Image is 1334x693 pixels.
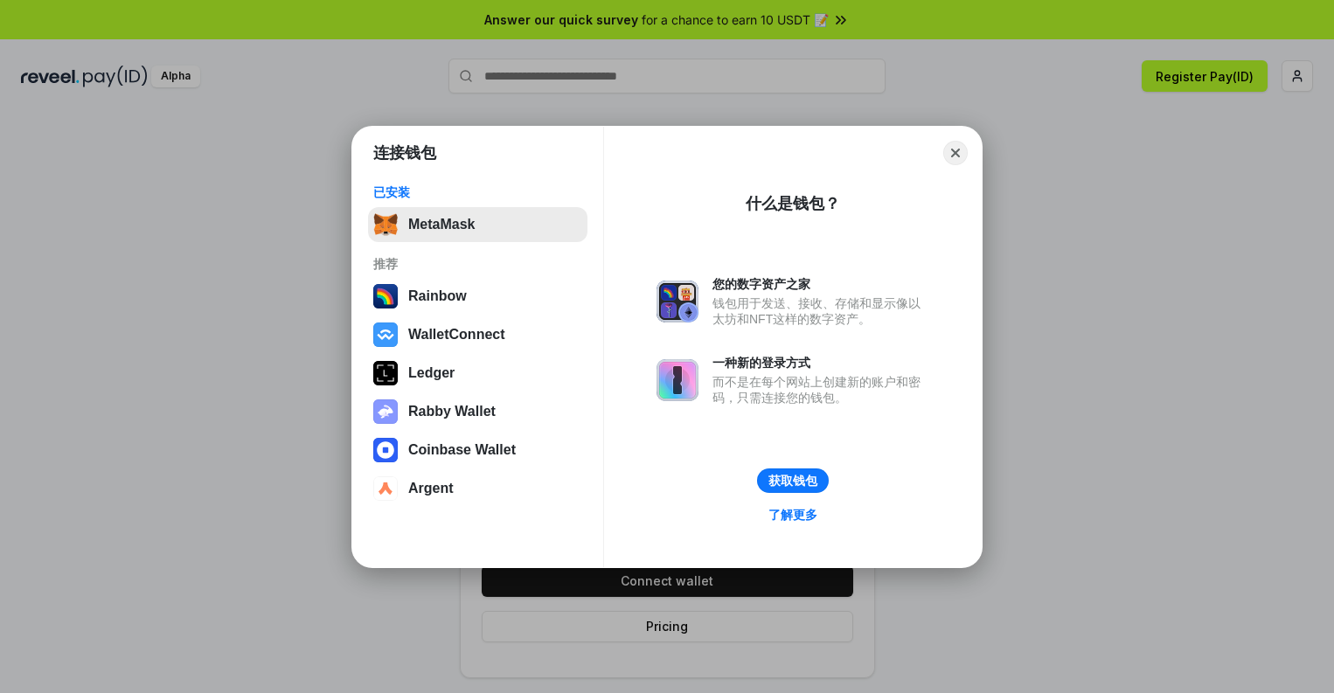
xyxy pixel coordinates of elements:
div: 您的数字资产之家 [712,276,929,292]
img: svg+xml,%3Csvg%20xmlns%3D%22http%3A%2F%2Fwww.w3.org%2F2000%2Fsvg%22%20fill%3D%22none%22%20viewBox... [373,399,398,424]
div: 了解更多 [768,507,817,523]
img: svg+xml,%3Csvg%20width%3D%2228%22%20height%3D%2228%22%20viewBox%3D%220%200%2028%2028%22%20fill%3D... [373,322,398,347]
img: svg+xml,%3Csvg%20xmlns%3D%22http%3A%2F%2Fwww.w3.org%2F2000%2Fsvg%22%20fill%3D%22none%22%20viewBox... [657,281,698,322]
div: 一种新的登录方式 [712,355,929,371]
img: svg+xml,%3Csvg%20width%3D%22120%22%20height%3D%22120%22%20viewBox%3D%220%200%20120%20120%22%20fil... [373,284,398,308]
img: svg+xml,%3Csvg%20width%3D%2228%22%20height%3D%2228%22%20viewBox%3D%220%200%2028%2028%22%20fill%3D... [373,476,398,501]
button: Close [943,141,968,165]
div: Ledger [408,365,455,381]
button: Coinbase Wallet [368,433,587,468]
div: WalletConnect [408,327,505,343]
div: Rainbow [408,288,467,304]
div: Argent [408,481,454,496]
div: Rabby Wallet [408,404,496,419]
button: Argent [368,471,587,506]
img: svg+xml,%3Csvg%20xmlns%3D%22http%3A%2F%2Fwww.w3.org%2F2000%2Fsvg%22%20fill%3D%22none%22%20viewBox... [657,359,698,401]
div: 已安装 [373,184,582,200]
button: Rabby Wallet [368,394,587,429]
h1: 连接钱包 [373,142,436,163]
button: 获取钱包 [757,468,829,493]
div: 推荐 [373,256,582,272]
div: 钱包用于发送、接收、存储和显示像以太坊和NFT这样的数字资产。 [712,295,929,327]
div: 而不是在每个网站上创建新的账户和密码，只需连接您的钱包。 [712,374,929,405]
div: 获取钱包 [768,473,817,489]
div: MetaMask [408,217,475,232]
div: Coinbase Wallet [408,442,516,458]
button: MetaMask [368,207,587,242]
img: svg+xml,%3Csvg%20fill%3D%22none%22%20height%3D%2233%22%20viewBox%3D%220%200%2035%2033%22%20width%... [373,212,398,237]
img: svg+xml,%3Csvg%20width%3D%2228%22%20height%3D%2228%22%20viewBox%3D%220%200%2028%2028%22%20fill%3D... [373,438,398,462]
a: 了解更多 [758,503,828,526]
img: svg+xml,%3Csvg%20xmlns%3D%22http%3A%2F%2Fwww.w3.org%2F2000%2Fsvg%22%20width%3D%2228%22%20height%3... [373,361,398,385]
button: WalletConnect [368,317,587,352]
button: Ledger [368,356,587,391]
div: 什么是钱包？ [746,193,840,214]
button: Rainbow [368,279,587,314]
